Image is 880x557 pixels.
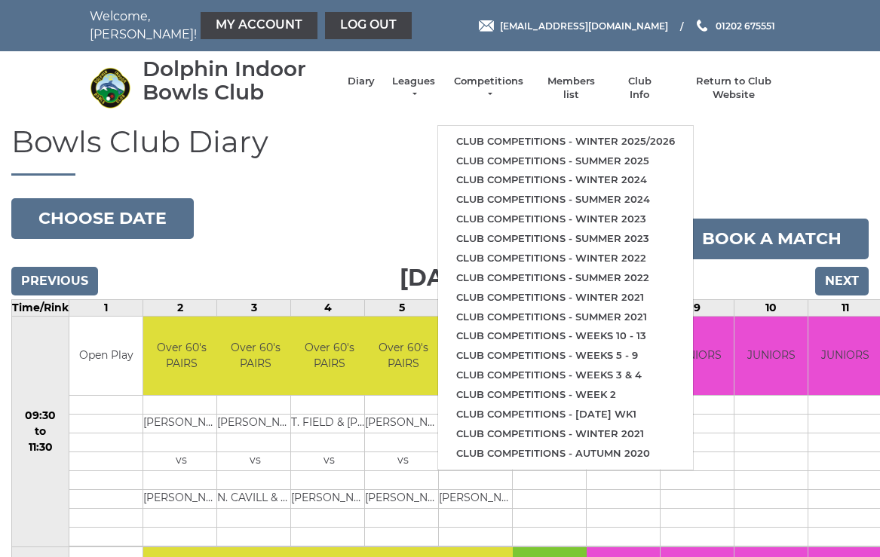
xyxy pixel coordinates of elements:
td: [PERSON_NAME] & [PERSON_NAME] [365,490,441,509]
td: [PERSON_NAME] & [PERSON_NAME] [439,490,515,509]
a: Return to Club Website [676,75,790,102]
a: Club competitions - Winter 2023 [438,210,693,229]
td: [PERSON_NAME] & [PERSON_NAME] [365,415,441,433]
td: 2 [143,299,217,316]
a: Club competitions - Summer 2023 [438,229,693,249]
a: Club competitions - Summer 2021 [438,308,693,327]
td: [PERSON_NAME] & [PERSON_NAME] [217,415,293,433]
a: Competitions [452,75,525,102]
img: Dolphin Indoor Bowls Club [90,67,131,109]
a: Club competitions - [DATE] wk1 [438,405,693,424]
a: Log out [325,12,412,39]
td: Over 60's PAIRS [365,317,441,396]
a: Phone us 01202 675551 [694,19,775,33]
td: [PERSON_NAME] & R. SENIOR [291,490,367,509]
a: Club competitions - Summer 2025 [438,151,693,171]
img: Phone us [697,20,707,32]
div: Dolphin Indoor Bowls Club [143,57,333,104]
button: Choose date [11,198,194,239]
td: vs [217,452,293,471]
img: Email [479,20,494,32]
span: [EMAIL_ADDRESS][DOMAIN_NAME] [500,20,668,31]
td: 1 [69,299,143,316]
a: Leagues [390,75,437,102]
h1: Bowls Club Diary [11,125,869,176]
a: Club Info [618,75,661,102]
ul: Competitions [437,125,694,470]
a: Club competitions - Summer 2024 [438,190,693,210]
a: Club competitions - Winter 2021 [438,424,693,444]
a: Club competitions - Winter 2024 [438,170,693,190]
a: Club competitions - Weeks 5 - 9 [438,346,693,366]
a: Email [EMAIL_ADDRESS][DOMAIN_NAME] [479,19,668,33]
a: Book a match [675,219,869,259]
a: Club competitions - Autumn 2020 [438,444,693,464]
td: 9 [661,299,734,316]
td: N. CAVILL & K. JOY [217,490,293,509]
td: Open Play [69,317,143,396]
td: 10 [734,299,808,316]
td: [PERSON_NAME] & [PERSON_NAME] [143,490,219,509]
td: 09:30 to 11:30 [12,316,69,547]
span: 01202 675551 [716,20,775,31]
a: Club competitions - Summer 2022 [438,268,693,288]
td: vs [291,452,367,471]
td: T. FIELD & [PERSON_NAME] [291,415,367,433]
td: Over 60's PAIRS [143,317,219,396]
a: My Account [201,12,317,39]
input: Previous [11,267,98,295]
td: JUNIORS [734,317,808,396]
td: Over 60's PAIRS [217,317,293,396]
input: Next [815,267,869,295]
a: Club competitions - Week 2 [438,385,693,405]
a: Club competitions - Weeks 3 & 4 [438,366,693,385]
a: Club competitions - Weeks 10 - 13 [438,326,693,346]
td: vs [365,452,441,471]
td: Time/Rink [12,299,69,316]
a: Club competitions - Winter 2022 [438,249,693,268]
a: Club competitions - Winter 2025/2026 [438,132,693,151]
td: 4 [291,299,365,316]
td: JUNIORS [661,317,734,396]
a: Members list [540,75,603,102]
td: vs [143,452,219,471]
nav: Welcome, [PERSON_NAME]! [90,8,369,44]
td: [PERSON_NAME] & [PERSON_NAME] [143,415,219,433]
td: 3 [217,299,291,316]
a: Diary [348,75,375,88]
td: Over 60's PAIRS [291,317,367,396]
a: Club competitions - Winter 2021 [438,288,693,308]
td: 5 [365,299,439,316]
